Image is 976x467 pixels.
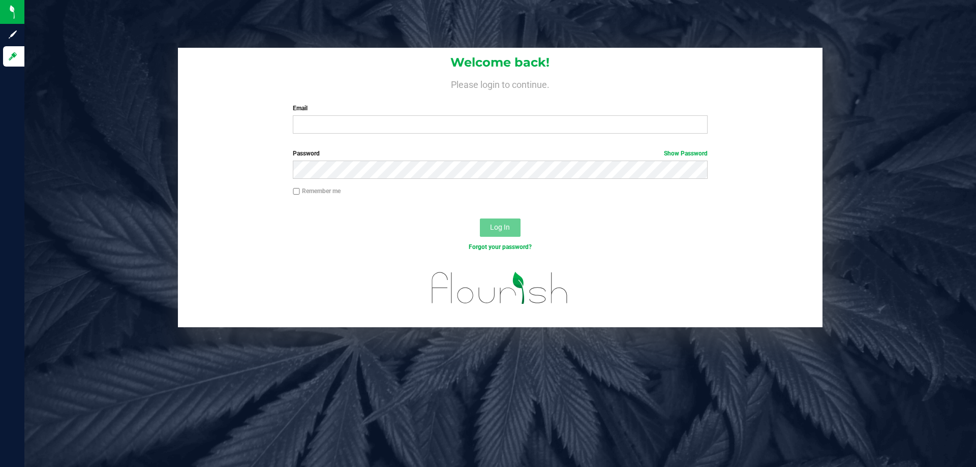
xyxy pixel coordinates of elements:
[664,150,708,157] a: Show Password
[480,219,521,237] button: Log In
[293,104,707,113] label: Email
[293,150,320,157] span: Password
[490,223,510,231] span: Log In
[178,56,822,69] h1: Welcome back!
[178,77,822,89] h4: Please login to continue.
[8,51,18,61] inline-svg: Log in
[293,188,300,195] input: Remember me
[469,243,532,251] a: Forgot your password?
[8,29,18,40] inline-svg: Sign up
[293,186,341,196] label: Remember me
[419,262,581,314] img: flourish_logo.svg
